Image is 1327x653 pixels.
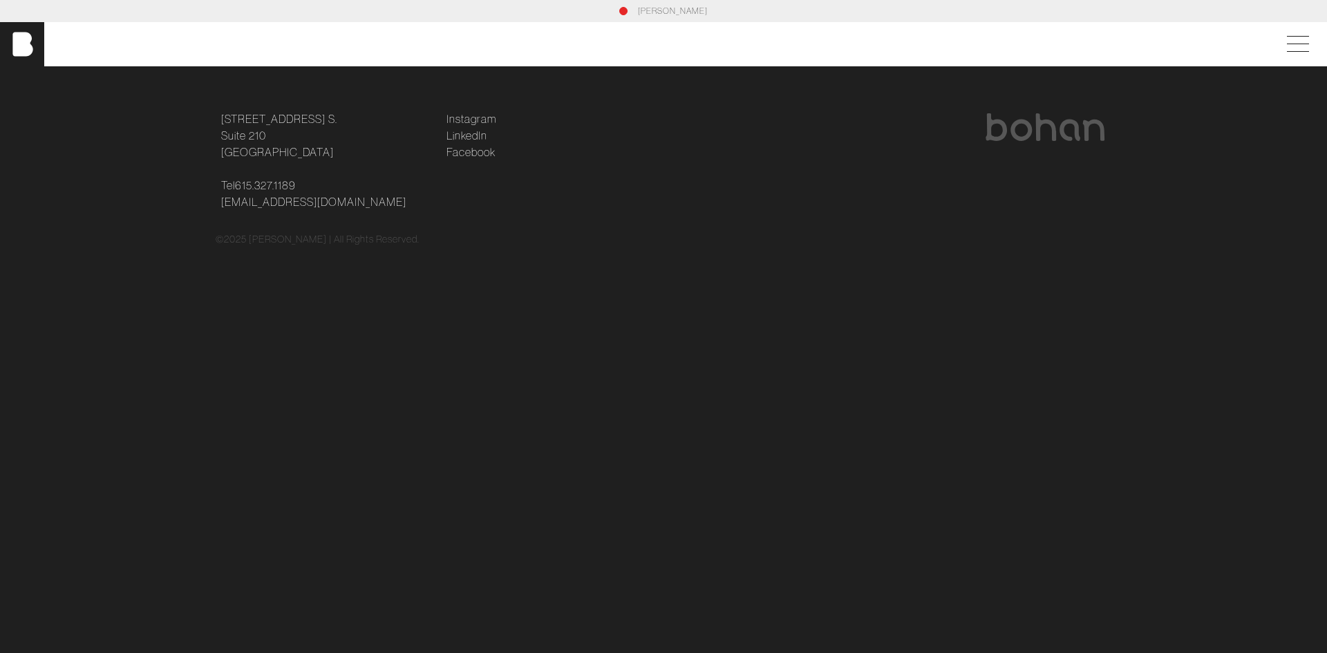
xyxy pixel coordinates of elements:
a: 615.327.1189 [235,177,296,193]
a: Instagram [446,111,496,127]
img: bohan logo [984,113,1106,141]
p: Tel [221,177,430,210]
p: [PERSON_NAME] | All Rights Reserved. [249,232,420,247]
a: [STREET_ADDRESS] S.Suite 210[GEOGRAPHIC_DATA] [221,111,337,160]
div: © 2025 [216,232,1111,247]
a: [PERSON_NAME] [638,5,708,17]
a: Facebook [446,144,496,160]
a: LinkedIn [446,127,487,144]
a: [EMAIL_ADDRESS][DOMAIN_NAME] [221,193,406,210]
